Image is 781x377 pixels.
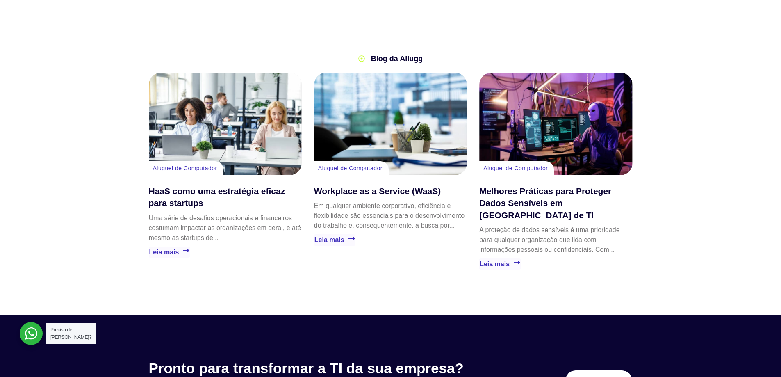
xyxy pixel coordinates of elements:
[314,201,467,231] p: Em qualquer ambiente corporativo, eficiência e flexibilidade são essenciais para o desenvolviment...
[149,247,190,258] a: Leia mais
[369,53,423,64] span: Blog da Allugg
[479,186,611,220] a: Melhores Práticas para Proteger Dados Sensíveis em [GEOGRAPHIC_DATA] de TI
[479,225,632,255] p: A proteção de dados sensíveis é uma prioridade para qualquer organização que lida com informações...
[149,186,285,208] a: HaaS como uma estratégia eficaz para startups
[149,213,302,243] p: Uma série de desafios operacionais e financeiros costumam impactar as organizações em geral, e at...
[153,165,217,171] a: Aluguel de Computador
[314,73,467,175] a: Workplace as a Service (WaaS)
[149,360,502,377] h3: Pronto para transformar a TI da sua empresa?
[479,73,632,175] a: Melhores Práticas para Proteger Dados Sensíveis em Equipamentos de TI
[318,165,383,171] a: Aluguel de Computador
[483,165,548,171] a: Aluguel de Computador
[50,327,91,340] span: Precisa de [PERSON_NAME]?
[149,73,302,175] a: HaaS como uma estratégia eficaz para startups
[633,272,781,377] iframe: Chat Widget
[314,186,441,196] a: Workplace as a Service (WaaS)
[314,234,355,245] a: Leia mais
[479,258,521,270] a: Leia mais
[633,272,781,377] div: Widget de chat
